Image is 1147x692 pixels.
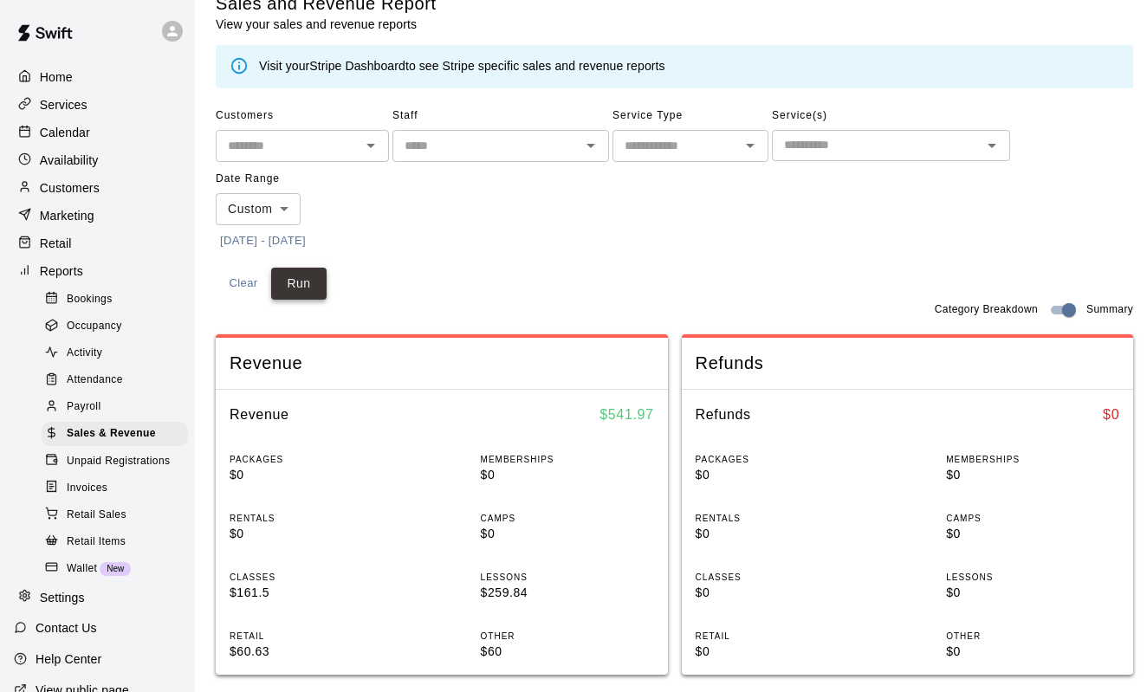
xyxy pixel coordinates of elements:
[40,124,90,141] p: Calendar
[230,643,403,661] p: $60.63
[42,555,195,582] a: WalletNew
[481,571,654,584] p: LESSONS
[216,268,271,300] button: Clear
[42,422,188,446] div: Sales & Revenue
[42,530,188,554] div: Retail Items
[14,585,181,611] a: Settings
[42,395,188,419] div: Payroll
[696,352,1120,375] span: Refunds
[42,367,195,394] a: Attendance
[216,165,367,193] span: Date Range
[696,643,869,661] p: $0
[40,152,99,169] p: Availability
[40,589,85,606] p: Settings
[696,404,751,426] h6: Refunds
[42,501,195,528] a: Retail Sales
[230,571,403,584] p: CLASSES
[40,68,73,86] p: Home
[42,286,195,313] a: Bookings
[14,92,181,118] a: Services
[67,425,156,443] span: Sales & Revenue
[230,404,289,426] h6: Revenue
[42,368,188,392] div: Attendance
[612,102,768,130] span: Service Type
[42,476,188,501] div: Invoices
[67,318,122,335] span: Occupancy
[481,643,654,661] p: $60
[42,313,195,340] a: Occupancy
[230,630,403,643] p: RETAIL
[40,235,72,252] p: Retail
[599,404,653,426] h6: $ 541.97
[579,133,603,158] button: Open
[696,630,869,643] p: RETAIL
[980,133,1004,158] button: Open
[14,147,181,173] a: Availability
[67,345,102,362] span: Activity
[392,102,609,130] span: Staff
[42,557,188,581] div: WalletNew
[230,525,403,543] p: $0
[216,228,310,255] button: [DATE] - [DATE]
[696,466,869,484] p: $0
[14,120,181,146] a: Calendar
[946,453,1119,466] p: MEMBERSHIPS
[696,525,869,543] p: $0
[42,288,188,312] div: Bookings
[67,398,100,416] span: Payroll
[935,301,1038,319] span: Category Breakdown
[230,584,403,602] p: $161.5
[216,193,301,225] div: Custom
[67,372,123,389] span: Attendance
[946,512,1119,525] p: CAMPS
[946,584,1119,602] p: $0
[42,449,188,474] div: Unpaid Registrations
[946,466,1119,484] p: $0
[67,291,113,308] span: Bookings
[14,258,181,284] a: Reports
[481,525,654,543] p: $0
[42,421,195,448] a: Sales & Revenue
[14,175,181,201] div: Customers
[67,507,126,524] span: Retail Sales
[946,525,1119,543] p: $0
[67,480,107,497] span: Invoices
[36,619,97,637] p: Contact Us
[696,453,869,466] p: PACKAGES
[14,203,181,229] a: Marketing
[481,453,654,466] p: MEMBERSHIPS
[1103,404,1119,426] h6: $ 0
[359,133,383,158] button: Open
[40,179,100,197] p: Customers
[271,268,327,300] button: Run
[309,59,405,73] a: Stripe Dashboard
[1086,301,1133,319] span: Summary
[42,528,195,555] a: Retail Items
[230,466,403,484] p: $0
[14,230,181,256] a: Retail
[42,394,195,421] a: Payroll
[481,630,654,643] p: OTHER
[481,584,654,602] p: $259.84
[100,564,131,573] span: New
[696,571,869,584] p: CLASSES
[259,57,665,76] div: Visit your to see Stripe specific sales and revenue reports
[946,643,1119,661] p: $0
[40,207,94,224] p: Marketing
[36,650,101,668] p: Help Center
[946,630,1119,643] p: OTHER
[42,448,195,475] a: Unpaid Registrations
[481,466,654,484] p: $0
[946,571,1119,584] p: LESSONS
[230,512,403,525] p: RENTALS
[14,64,181,90] a: Home
[67,560,97,578] span: Wallet
[67,453,170,470] span: Unpaid Registrations
[230,453,403,466] p: PACKAGES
